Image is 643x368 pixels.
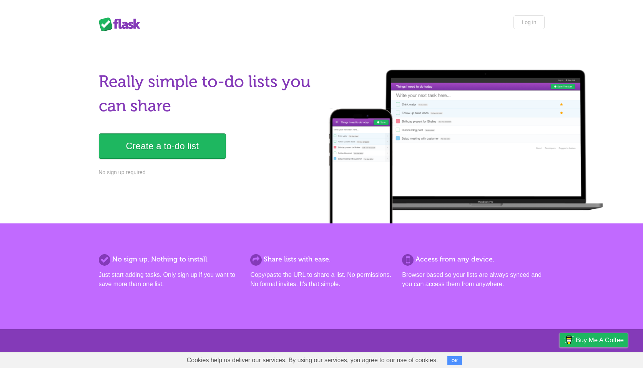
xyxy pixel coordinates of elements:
h1: Really simple to-do lists you can share [99,70,317,118]
a: Buy me a coffee [560,333,628,347]
span: Buy me a coffee [576,333,624,347]
a: Create a to-do list [99,133,226,159]
p: No sign up required [99,168,317,177]
p: Browser based so your lists are always synced and you can access them from anywhere. [402,270,544,289]
button: OK [447,356,462,365]
p: Just start adding tasks. Only sign up if you want to save more than one list. [99,270,241,289]
span: Cookies help us deliver our services. By using our services, you agree to our use of cookies. [179,353,446,368]
h2: No sign up. Nothing to install. [99,254,241,265]
h2: Share lists with ease. [250,254,392,265]
img: Buy me a coffee [563,333,574,346]
div: Flask Lists [99,17,145,31]
p: Copy/paste the URL to share a list. No permissions. No formal invites. It's that simple. [250,270,392,289]
h2: Access from any device. [402,254,544,265]
a: Log in [513,15,544,29]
